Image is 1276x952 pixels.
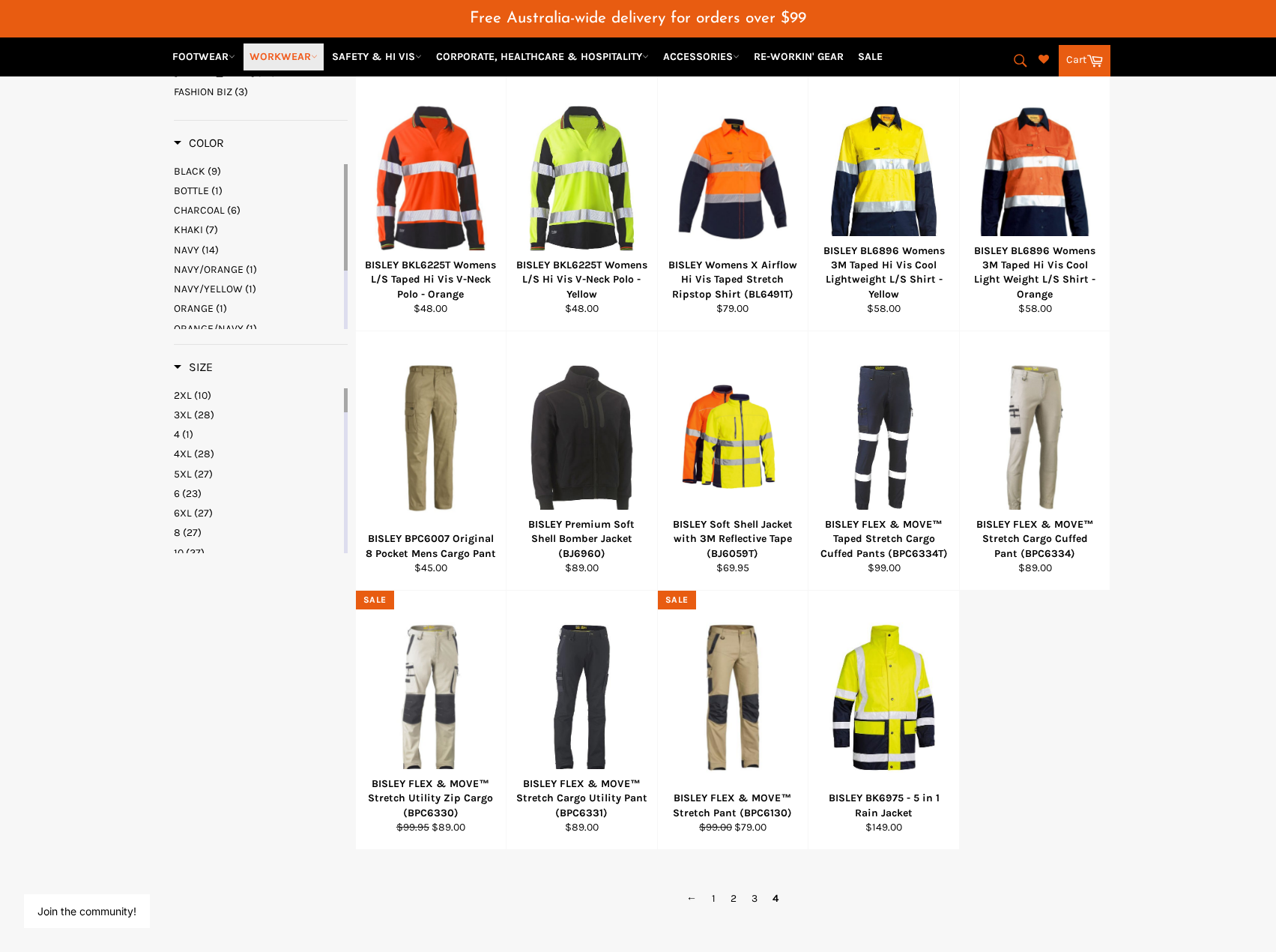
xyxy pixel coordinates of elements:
span: NAVY [174,244,199,256]
a: BISLEY FLEX & MOVE™ Stretch Pant (BPC6130)BISLEY FLEX & MOVE™ Stretch Pant (BPC6130)$99.00 $79.00 [657,591,808,850]
h3: Size [174,360,213,375]
span: (1) [245,283,256,295]
span: (14) [202,244,219,256]
a: NAVY/ORANGE [174,262,341,277]
a: 2XL [174,388,341,403]
span: (28) [194,409,214,421]
span: CHARCOAL [174,204,225,217]
span: ORANGE/NAVY [174,322,244,335]
a: NAVY/YELLOW [174,282,341,296]
a: WORKWEAR [244,43,324,70]
a: 3XL [174,408,341,422]
a: 3 [744,888,765,909]
span: 3XL [174,409,192,421]
a: FASHION BIZ [174,85,348,99]
a: BISLEY FLEX & MOVE™ Taped Stretch Cargo Cuffed Pants (BPC6334T)BISLEY FLEX & MOVE™ Taped Stretch ... [808,331,959,591]
a: BISLEY FLEX & MOVE™ Stretch Cargo Utility Pant (BPC6331)BISLEY FLEX & MOVE™ Stretch Cargo Utility... [506,591,657,850]
div: BISLEY BL6896 Womens 3M Taped Hi Vis Cool Lightweight L/S Shirt - Yellow [818,244,950,301]
span: (27) [194,468,213,480]
span: 10 [174,546,184,559]
h3: Color [174,136,224,151]
a: 8 [174,525,341,540]
a: BISLEY FLEX & MOVE™ Stretch Cargo Cuffed Pant (BPC6334)BISLEY FLEX & MOVE™ Stretch Cargo Cuffed P... [959,331,1110,591]
button: Join the community! [37,905,136,918]
span: (28) [194,448,214,460]
a: ORANGE [174,301,341,316]
a: NAVY [174,243,341,257]
span: (1) [211,184,223,197]
span: 4 [765,888,786,909]
span: BOTTLE [174,184,209,197]
a: BISLEY BK6975 - 5 in 1 Rain JacketBISLEY BK6975 - 5 in 1 Rain Jacket$149.00 [808,591,959,850]
div: BISLEY BKL6225T Womens L/S Taped Hi Vis V-Neck Polo - Orange [365,258,497,301]
span: Free Australia-wide delivery for orders over $99 [470,10,806,26]
div: BISLEY FLEX & MOVE™ Stretch Utility Zip Cargo (BPC6330) [365,777,497,820]
span: KHAKI [174,223,203,236]
a: ORANGE/NAVY [174,322,341,336]
span: NAVY/ORANGE [174,263,244,276]
a: 5XL [174,467,341,481]
a: 6 [174,486,341,501]
div: BISLEY Premium Soft Shell Bomber Jacket (BJ6960) [516,517,648,561]
a: BISLEY BKL6225T Womens L/S Taped Hi Vis V-Neck Polo - OrangeBISLEY BKL6225T Womens L/S Taped Hi V... [355,72,507,331]
span: (1) [216,302,227,315]
a: BISLEY FLEX & MOVE™ Stretch Utility Zip Cargo (BPC6330)BISLEY FLEX & MOVE™ Stretch Utility Zip Ca... [355,591,507,850]
a: ACCESSORIES [657,43,746,70]
span: (1) [246,263,257,276]
div: BISLEY FLEX & MOVE™ Stretch Cargo Cuffed Pant (BPC6334) [969,517,1101,561]
span: (27) [183,526,202,539]
span: 4XL [174,448,192,460]
a: SALE [852,43,889,70]
a: CHARCOAL [174,203,341,217]
a: BISLEY BL6896 Womens 3M Taped Hi Vis Cool Lightweight L/S Shirt - YellowBISLEY BL6896 Womens 3M T... [808,72,959,331]
span: 5XL [174,468,192,480]
div: BISLEY Soft Shell Jacket with 3M Reflective Tape (BJ6059T) [667,517,799,561]
div: BISLEY FLEX & MOVE™ Stretch Cargo Utility Pant (BPC6331) [516,777,648,820]
a: BISLEY Soft Shell Jacket with 3M Reflective Tape (BJ6059T)BISLEY Soft Shell Jacket with 3M Reflec... [657,331,808,591]
a: SAFETY & HI VIS [326,43,428,70]
a: 4 [174,427,341,442]
span: (3) [235,85,248,98]
span: 4 [174,428,180,441]
a: BISLEY BKL6225T Womens L/S Hi Vis V-Neck Polo - YellowBISLEY BKL6225T Womens L/S Hi Vis V-Neck Po... [506,72,657,331]
a: 10 [174,546,341,560]
div: BISLEY BK6975 - 5 in 1 Rain Jacket [818,791,950,820]
span: (10) [194,389,211,402]
span: 8 [174,526,181,539]
a: KHAKI [174,223,341,237]
a: BISLEY Premium Soft Shell Bomber Jacket (BJ6960)BISLEY Premium Soft Shell Bomber Jacket (BJ6960)$... [506,331,657,591]
span: Size [174,360,213,374]
a: 2 [723,888,744,909]
span: 6 [174,487,180,500]
span: Color [174,136,224,150]
span: FASHION BIZ [174,85,232,98]
a: 1 [704,888,723,909]
div: BISLEY Womens X Airflow Hi Vis Taped Stretch Ripstop Shirt (BL6491T) [667,258,799,301]
a: 6XL [174,506,341,520]
span: (1) [246,322,257,335]
a: FOOTWEAR [166,43,241,70]
a: ← [679,888,704,909]
a: BLACK [174,164,341,178]
span: (6) [227,204,241,217]
a: Cart [1059,45,1110,76]
span: (7) [205,223,218,236]
a: CORPORATE, HEALTHCARE & HOSPITALITY [430,43,655,70]
span: (9) [208,165,221,178]
a: BOTTLE [174,184,341,198]
span: NAVY/YELLOW [174,283,243,295]
span: BLACK [174,165,205,178]
a: 4XL [174,447,341,461]
div: BISLEY BL6896 Womens 3M Taped Hi Vis Cool Light Weight L/S Shirt - Orange [969,244,1101,301]
a: BISLEY Womens X Airflow Hi Vis Taped Stretch Ripstop Shirt (BL6491T)BISLEY Womens X Airflow Hi Vi... [657,72,808,331]
span: (27) [186,546,205,559]
span: (27) [194,507,213,519]
span: 2XL [174,389,192,402]
a: BISLEY BL6896 Womens 3M Taped Hi Vis Cool Light Weight L/S Shirt - OrangeBISLEY BL6896 Womens 3M ... [959,72,1110,331]
div: BISLEY FLEX & MOVE™ Taped Stretch Cargo Cuffed Pants (BPC6334T) [818,517,950,561]
div: BISLEY BKL6225T Womens L/S Hi Vis V-Neck Polo - Yellow [516,258,648,301]
a: RE-WORKIN' GEAR [748,43,850,70]
div: BISLEY BPC6007 Original 8 Pocket Mens Cargo Pant [365,531,497,561]
span: ORANGE [174,302,214,315]
span: 6XL [174,507,192,519]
